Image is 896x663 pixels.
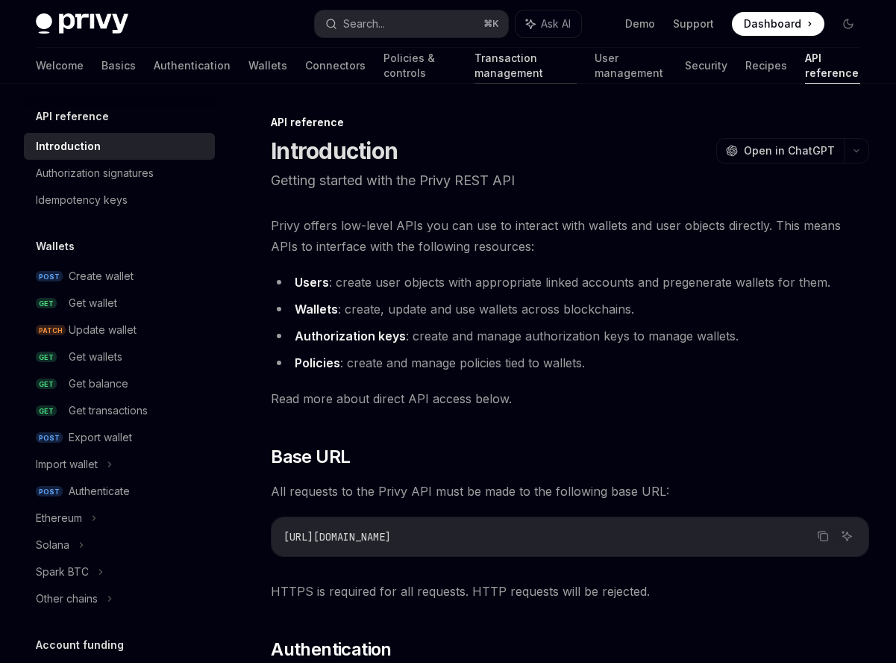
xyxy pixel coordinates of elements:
a: Welcome [36,48,84,84]
a: User management [595,48,667,84]
div: Get transactions [69,402,148,420]
a: Support [673,16,714,31]
h5: Account funding [36,636,124,654]
a: GETGet transactions [24,397,215,424]
a: Authorization signatures [24,160,215,187]
p: Getting started with the Privy REST API [271,170,869,191]
div: API reference [271,115,869,130]
span: Dashboard [744,16,801,31]
button: Copy the contents from the code block [813,526,833,546]
div: Idempotency keys [36,191,128,209]
span: Open in ChatGPT [744,143,835,158]
span: POST [36,432,63,443]
div: Solana [36,536,69,554]
a: Recipes [745,48,787,84]
div: Authorization signatures [36,164,154,182]
span: Read more about direct API access below. [271,388,869,409]
strong: Authorization keys [295,329,406,343]
a: Introduction [24,133,215,160]
span: PATCH [36,325,66,336]
span: Privy offers low-level APIs you can use to interact with wallets and user objects directly. This ... [271,215,869,257]
span: Authentication [271,638,392,662]
div: Get balance [69,375,128,393]
div: Spark BTC [36,563,89,581]
span: POST [36,271,63,282]
span: Ask AI [541,16,571,31]
span: GET [36,405,57,417]
span: Base URL [271,445,350,469]
button: Ask AI [516,10,581,37]
button: Open in ChatGPT [716,138,844,164]
a: Basics [101,48,136,84]
span: All requests to the Privy API must be made to the following base URL: [271,481,869,502]
span: ⌘ K [483,18,499,30]
a: Transaction management [474,48,576,84]
a: GETGet wallet [24,290,215,317]
a: Connectors [305,48,366,84]
div: Get wallet [69,294,117,312]
div: Export wallet [69,429,132,446]
a: GETGet wallets [24,343,215,370]
li: : create and manage policies tied to wallets. [271,352,869,373]
strong: Users [295,275,329,290]
strong: Wallets [295,302,338,317]
a: Idempotency keys [24,187,215,214]
span: [URL][DOMAIN_NAME] [283,530,391,544]
div: Import wallet [36,455,98,473]
a: PATCHUpdate wallet [24,317,215,343]
button: Ask AI [837,526,856,546]
a: Wallets [248,48,287,84]
div: Search... [343,15,385,33]
div: Create wallet [69,267,134,285]
a: Authentication [154,48,231,84]
a: POSTExport wallet [24,424,215,451]
button: Toggle dark mode [836,12,860,36]
h5: Wallets [36,237,75,255]
a: POSTCreate wallet [24,263,215,290]
div: Introduction [36,137,101,155]
li: : create, update and use wallets across blockchains. [271,299,869,320]
strong: Policies [295,355,340,370]
a: Demo [625,16,655,31]
li: : create and manage authorization keys to manage wallets. [271,326,869,346]
button: Search...⌘K [315,10,509,37]
span: POST [36,486,63,497]
div: Update wallet [69,321,137,339]
span: GET [36,352,57,363]
h1: Introduction [271,137,398,164]
span: HTTPS is required for all requests. HTTP requests will be rejected. [271,581,869,602]
a: POSTAuthenticate [24,478,215,505]
div: Other chains [36,590,98,608]
div: Ethereum [36,509,82,527]
div: Get wallets [69,348,122,366]
div: Authenticate [69,482,130,500]
li: : create user objects with appropriate linked accounts and pregenerate wallets for them. [271,272,869,293]
h5: API reference [36,108,109,125]
span: GET [36,298,57,309]
a: Policies & controls [383,48,457,84]
a: Security [685,48,727,84]
span: GET [36,379,57,390]
a: API reference [805,48,860,84]
img: dark logo [36,13,128,34]
a: Dashboard [732,12,824,36]
a: GETGet balance [24,370,215,397]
